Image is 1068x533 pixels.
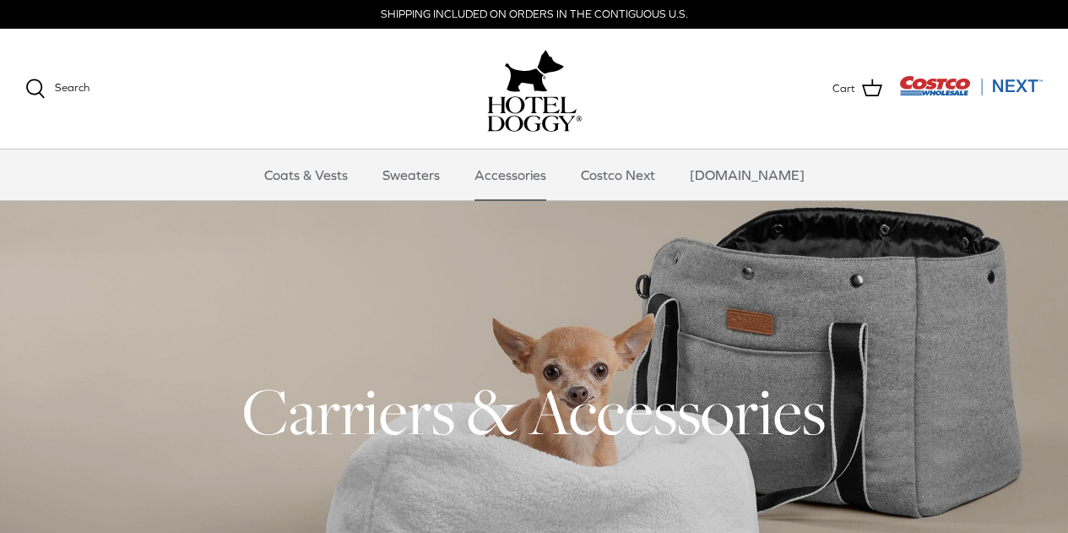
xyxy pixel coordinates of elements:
[832,80,855,98] span: Cart
[459,150,561,200] a: Accessories
[25,370,1043,453] h1: Carriers & Accessories
[899,75,1043,96] img: Costco Next
[832,78,882,100] a: Cart
[899,86,1043,99] a: Visit Costco Next
[25,79,89,99] a: Search
[55,81,89,94] span: Search
[249,150,363,200] a: Coats & Vests
[566,150,670,200] a: Costco Next
[487,96,582,132] img: hoteldoggycom
[675,150,820,200] a: [DOMAIN_NAME]
[505,46,564,96] img: hoteldoggy.com
[367,150,455,200] a: Sweaters
[487,46,582,132] a: hoteldoggy.com hoteldoggycom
